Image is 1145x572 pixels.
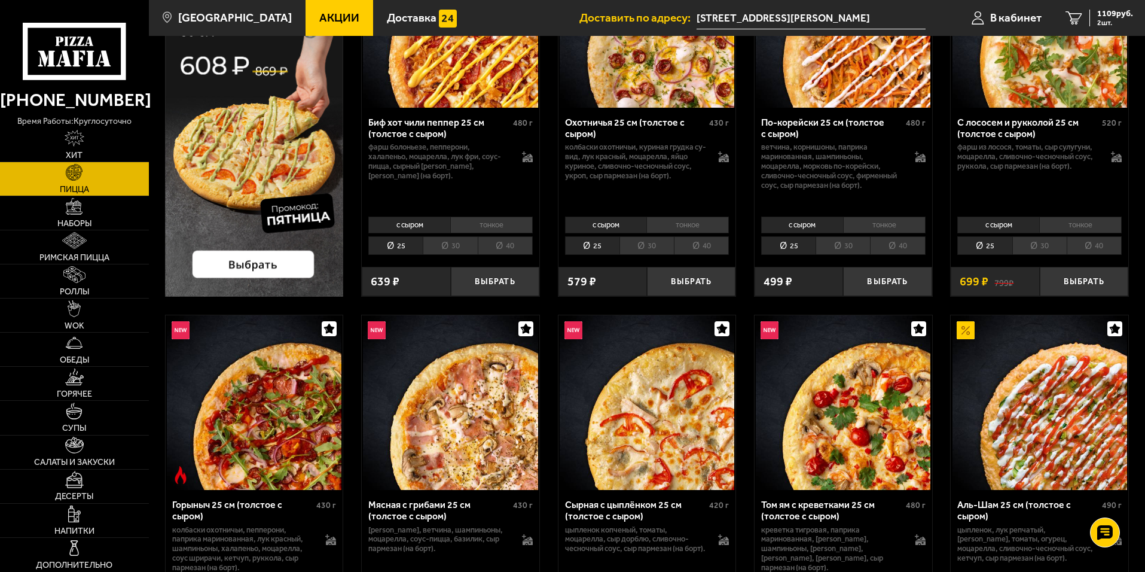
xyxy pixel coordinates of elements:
a: НовинкаСырная с цыплёнком 25 см (толстое с сыром) [558,315,736,490]
span: 480 г [906,500,926,510]
p: ветчина, корнишоны, паприка маринованная, шампиньоны, моцарелла, морковь по-корейски, сливочно-че... [761,142,903,190]
a: НовинкаТом ям с креветками 25 см (толстое с сыром) [755,315,932,490]
span: 430 г [709,118,729,128]
a: АкционныйАль-Шам 25 см (толстое с сыром) [951,315,1128,490]
button: Выбрать [647,267,735,296]
span: Обеды [60,356,89,364]
span: Доставка [387,12,436,23]
span: 499 ₽ [764,276,792,288]
img: Острое блюдо [172,466,190,484]
div: По-корейски 25 см (толстое с сыром) [761,117,903,139]
img: 15daf4d41897b9f0e9f617042186c801.svg [439,10,457,28]
span: 480 г [906,118,926,128]
span: Салаты и закуски [34,458,115,467]
li: тонкое [1039,217,1122,233]
div: С лососем и рукколой 25 см (толстое с сыром) [957,117,1099,139]
img: Новинка [368,321,386,339]
p: колбаски охотничьи, куриная грудка су-вид, лук красный, моцарелла, яйцо куриное, сливочно-чесночн... [565,142,707,181]
li: 25 [957,236,1012,255]
button: Выбрать [843,267,932,296]
span: 2 шт. [1097,19,1133,26]
div: Том ям с креветками 25 см (толстое с сыром) [761,499,903,522]
img: Новинка [761,321,778,339]
span: 480 г [513,118,533,128]
img: Новинка [172,321,190,339]
span: Акции [319,12,359,23]
span: Напитки [54,527,94,536]
span: 420 г [709,500,729,510]
button: Выбрать [451,267,539,296]
img: Сырная с цыплёнком 25 см (толстое с сыром) [560,315,734,490]
p: фарш болоньезе, пепперони, халапеньо, моцарелла, лук фри, соус-пицца, сырный [PERSON_NAME], [PERS... [368,142,510,181]
p: цыпленок, лук репчатый, [PERSON_NAME], томаты, огурец, моцарелла, сливочно-чесночный соус, кетчуп... [957,525,1099,564]
li: 30 [619,236,674,255]
li: 40 [1067,236,1122,255]
li: с сыром [761,217,843,233]
span: Наборы [57,220,91,228]
span: WOK [65,322,84,330]
img: Акционный [957,321,975,339]
img: Том ям с креветками 25 см (толстое с сыром) [756,315,930,490]
img: Горыныч 25 см (толстое с сыром) [167,315,341,490]
span: 520 г [1102,118,1122,128]
div: Аль-Шам 25 см (толстое с сыром) [957,499,1099,522]
span: проспект Маршала Блюхера, 38к4 [697,7,926,29]
p: [PERSON_NAME], ветчина, шампиньоны, моцарелла, соус-пицца, базилик, сыр пармезан (на борт). [368,525,510,554]
li: 25 [761,236,816,255]
li: 40 [478,236,533,255]
div: Мясная с грибами 25 см (толстое с сыром) [368,499,510,522]
span: [GEOGRAPHIC_DATA] [178,12,292,23]
a: НовинкаОстрое блюдоГорыныч 25 см (толстое с сыром) [166,315,343,490]
p: цыпленок копченый, томаты, моцарелла, сыр дорблю, сливочно-чесночный соус, сыр пармезан (на борт). [565,525,707,554]
img: Новинка [564,321,582,339]
span: 699 ₽ [960,276,988,288]
span: Десерты [55,492,93,501]
li: с сыром [565,217,647,233]
li: 40 [674,236,729,255]
span: 430 г [316,500,336,510]
span: Доставить по адресу: [579,12,697,23]
s: 799 ₽ [994,276,1013,288]
img: Мясная с грибами 25 см (толстое с сыром) [363,315,538,490]
li: 30 [816,236,870,255]
button: Выбрать [1040,267,1128,296]
span: 430 г [513,500,533,510]
li: тонкое [450,217,533,233]
li: 30 [423,236,477,255]
input: Ваш адрес доставки [697,7,926,29]
li: с сыром [957,217,1039,233]
span: Пицца [60,185,89,194]
div: Сырная с цыплёнком 25 см (толстое с сыром) [565,499,707,522]
li: тонкое [843,217,926,233]
span: Роллы [60,288,89,296]
div: Охотничья 25 см (толстое с сыром) [565,117,707,139]
a: НовинкаМясная с грибами 25 см (толстое с сыром) [362,315,539,490]
span: Горячее [57,390,92,398]
span: Дополнительно [36,561,112,570]
span: В кабинет [990,12,1042,23]
div: Горыныч 25 см (толстое с сыром) [172,499,314,522]
li: тонкое [646,217,729,233]
p: фарш из лосося, томаты, сыр сулугуни, моцарелла, сливочно-чесночный соус, руккола, сыр пармезан (... [957,142,1099,171]
li: 40 [870,236,925,255]
span: 579 ₽ [567,276,596,288]
span: Супы [62,424,86,433]
span: 639 ₽ [371,276,399,288]
li: с сыром [368,217,450,233]
span: 490 г [1102,500,1122,510]
span: Хит [66,151,83,160]
li: 25 [565,236,619,255]
span: 1109 руб. [1097,10,1133,18]
div: Биф хот чили пеппер 25 см (толстое с сыром) [368,117,510,139]
li: 25 [368,236,423,255]
span: Римская пицца [39,254,109,262]
img: Аль-Шам 25 см (толстое с сыром) [952,315,1127,490]
li: 30 [1012,236,1067,255]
